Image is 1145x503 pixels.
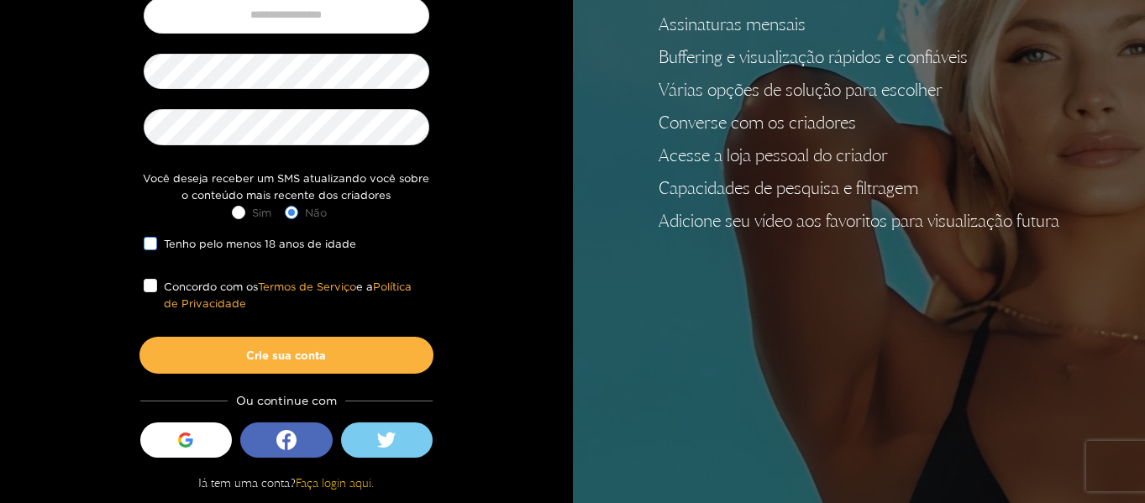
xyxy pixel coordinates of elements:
[236,394,337,406] font: Ou continue com
[659,177,918,198] font: Capacidades de pesquisa e filtragem
[305,207,327,218] font: Não
[659,210,1059,231] font: Adicione seu vídeo aos favoritos para visualização futura
[164,238,356,249] font: Tenho pelo menos 18 anos de idade
[659,112,856,133] font: Converse com os criadores
[356,280,373,292] font: e a
[246,349,326,361] font: Crie sua conta
[258,280,356,292] a: Termos de Serviço
[296,475,374,490] a: Faça login aqui.
[139,337,433,374] button: Crie sua conta
[143,172,429,201] font: Você deseja receber um SMS atualizando você sobre o conteúdo mais recente dos criadores
[164,280,258,292] font: Concordo com os
[659,79,943,100] font: Várias opções de solução para escolher
[252,207,271,218] font: Sim
[659,13,806,34] font: Assinaturas mensais
[198,475,296,490] font: Já tem uma conta?
[659,46,968,67] font: Buffering e visualização rápidos e confiáveis
[659,144,888,165] font: Acesse a loja pessoal do criador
